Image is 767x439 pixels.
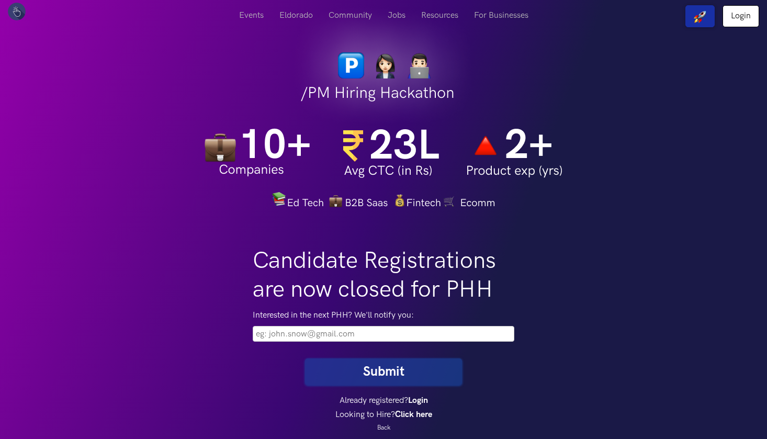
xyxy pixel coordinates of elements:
[253,309,514,322] label: Interested in the next PHH? We'll notify you:
[272,5,321,26] a: Eldorado
[466,5,536,26] a: For Businesses
[413,5,466,26] a: Resources
[377,424,390,432] a: Back
[380,5,413,26] a: Jobs
[231,5,272,26] a: Events
[253,410,514,420] h4: Looking to Hire?
[253,246,514,304] h1: Candidate Registrations are now closed for PHH
[8,3,26,20] img: UXHack logo
[694,10,706,23] img: rocket
[723,5,759,27] a: Login
[321,5,380,26] a: Community
[395,410,432,420] a: Click here
[253,396,514,406] h4: Already registered?
[305,358,462,385] button: Submit
[253,326,514,342] input: Please fill this field
[408,396,428,406] a: Login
